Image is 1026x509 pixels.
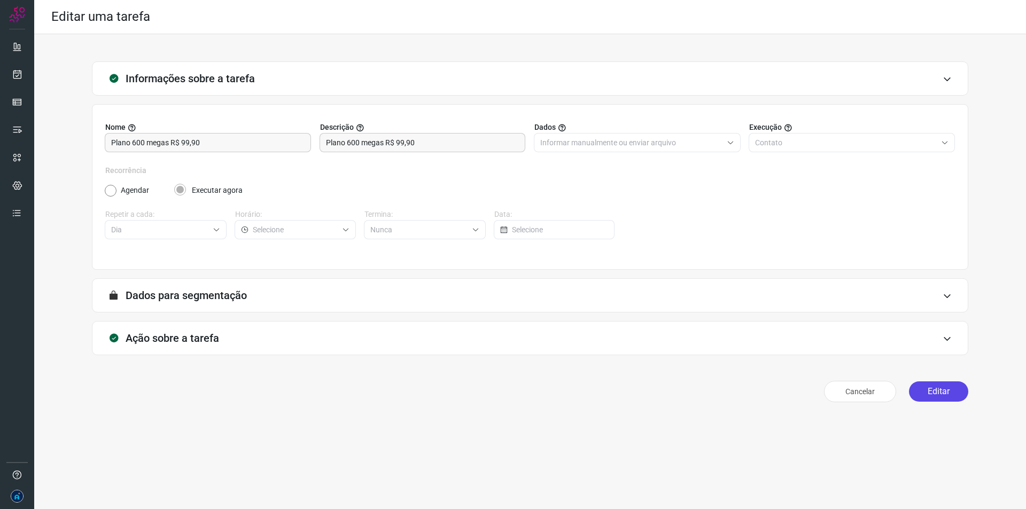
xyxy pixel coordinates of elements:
h3: Ação sobre a tarefa [126,332,219,344]
span: Nome [105,122,126,133]
label: Recorrência [105,165,955,176]
label: Repetir a cada: [105,209,227,220]
h2: Editar uma tarefa [51,9,150,25]
label: Horário: [235,209,356,220]
span: Descrição [320,122,354,133]
label: Termina: [364,209,486,220]
input: Selecione [111,221,208,239]
span: Dados [534,122,556,133]
label: Data: [494,209,616,220]
button: Editar [909,381,968,402]
img: f302904a67d38d0517bf933494acca5c.png [11,490,24,503]
label: Agendar [121,185,149,196]
input: Selecione [512,221,609,239]
input: Forneça uma breve descrição da sua tarefa. [326,134,519,152]
input: Selecione o tipo de envio [755,134,937,152]
input: Selecione [253,221,338,239]
h3: Dados para segmentação [126,289,247,302]
input: Digite o nome para a sua tarefa. [111,134,305,152]
h3: Informações sobre a tarefa [126,72,255,85]
span: Execução [749,122,782,133]
label: Executar agora [192,185,243,196]
img: Logo [9,6,25,22]
input: Selecione [370,221,468,239]
button: Cancelar [824,381,896,402]
input: Selecione o tipo de envio [540,134,722,152]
